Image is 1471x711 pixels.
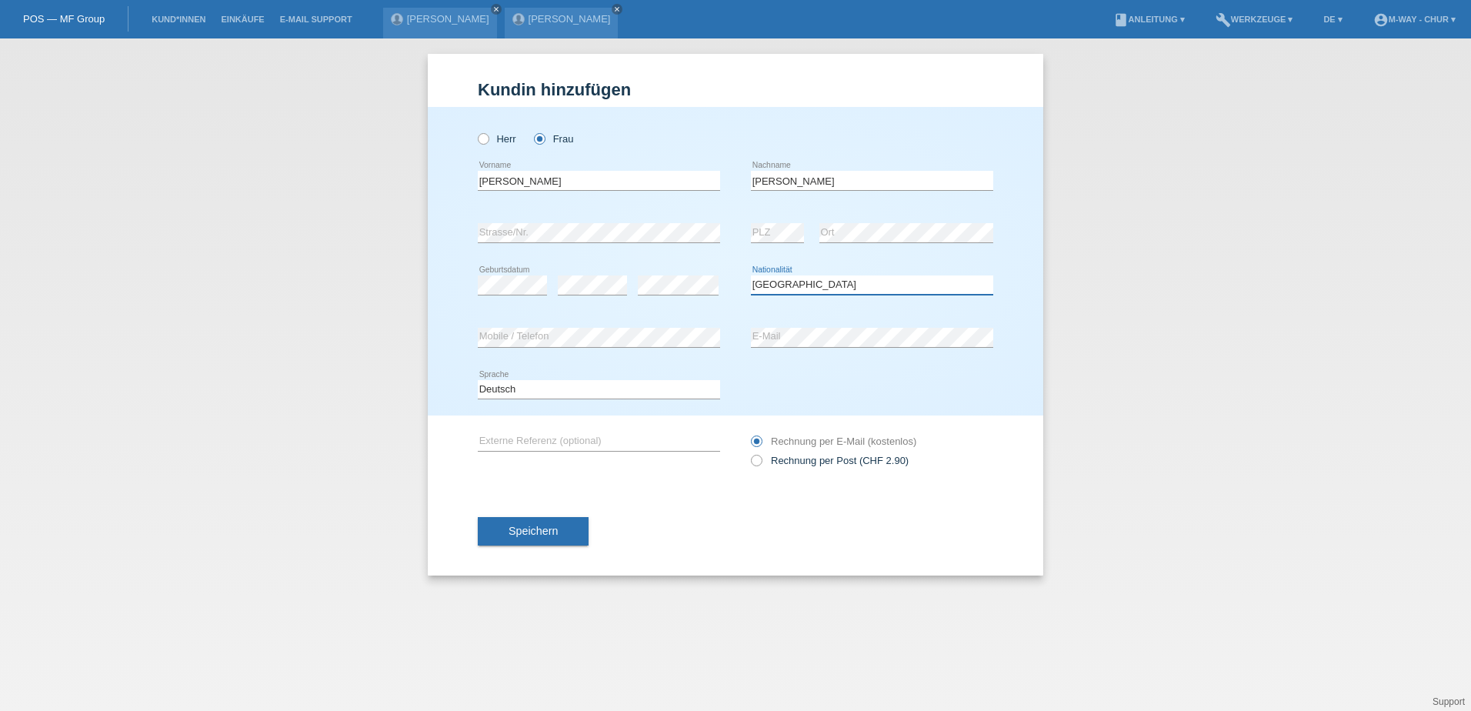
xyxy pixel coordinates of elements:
[751,455,909,466] label: Rechnung per Post (CHF 2.90)
[492,5,500,13] i: close
[272,15,360,24] a: E-Mail Support
[534,133,573,145] label: Frau
[534,133,544,143] input: Frau
[1113,12,1129,28] i: book
[478,517,589,546] button: Speichern
[751,436,761,455] input: Rechnung per E-Mail (kostenlos)
[612,4,622,15] a: close
[1433,696,1465,707] a: Support
[529,13,611,25] a: [PERSON_NAME]
[751,455,761,474] input: Rechnung per Post (CHF 2.90)
[509,525,558,537] span: Speichern
[1216,12,1231,28] i: build
[478,80,993,99] h1: Kundin hinzufügen
[613,5,621,13] i: close
[478,133,488,143] input: Herr
[1316,15,1349,24] a: DE ▾
[144,15,213,24] a: Kund*innen
[1208,15,1301,24] a: buildWerkzeuge ▾
[478,133,516,145] label: Herr
[751,436,916,447] label: Rechnung per E-Mail (kostenlos)
[1366,15,1463,24] a: account_circlem-way - Chur ▾
[1373,12,1389,28] i: account_circle
[23,13,105,25] a: POS — MF Group
[213,15,272,24] a: Einkäufe
[491,4,502,15] a: close
[407,13,489,25] a: [PERSON_NAME]
[1106,15,1192,24] a: bookAnleitung ▾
